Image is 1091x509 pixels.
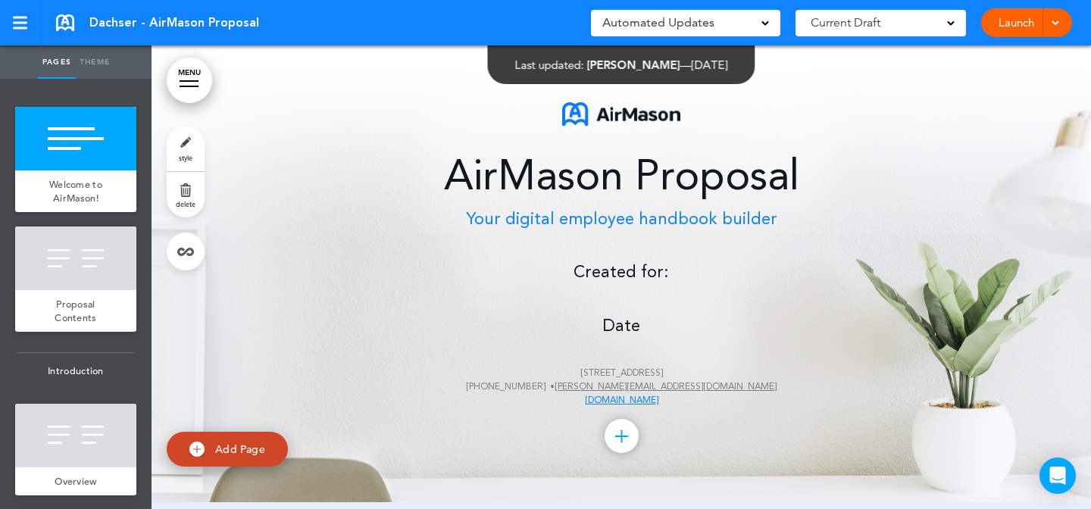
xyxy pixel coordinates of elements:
[574,264,669,281] span: Created for:
[15,353,136,389] span: Introduction
[585,396,658,405] a: [DOMAIN_NAME]
[55,298,96,324] span: Proposal Contents
[167,432,288,467] a: Add Page
[515,58,584,72] span: Last updated:
[466,211,777,228] span: Your digital employee handbook builder
[602,318,640,335] span: Date
[89,14,259,31] span: Dachser - AirMason Proposal
[555,383,777,392] a: [PERSON_NAME][EMAIL_ADDRESS][DOMAIN_NAME]
[1039,457,1076,494] div: Open Intercom Messenger
[189,442,205,457] img: add.svg
[15,170,136,212] a: Welcome to AirMason!
[167,126,205,171] a: style
[167,172,205,217] a: delete
[993,8,1040,37] a: Launch
[811,12,880,33] span: Current Draft
[167,58,212,103] a: MENU
[15,290,136,332] a: Proposal Contents
[215,442,265,456] span: Add Page
[587,58,680,72] span: [PERSON_NAME]
[580,369,663,378] span: [STREET_ADDRESS]
[444,158,799,199] span: AirMason Proposal
[76,45,114,79] a: Theme
[466,383,777,392] span: [PHONE_NUMBER] •
[692,58,728,72] span: [DATE]
[49,178,102,205] span: Welcome to AirMason!
[602,12,714,33] span: Automated Updates
[179,153,192,162] span: style
[515,59,728,70] div: —
[55,475,96,488] span: Overview
[38,45,76,79] a: Pages
[562,102,680,126] img: 1700622820009.png
[176,199,195,208] span: delete
[15,467,136,496] a: Overview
